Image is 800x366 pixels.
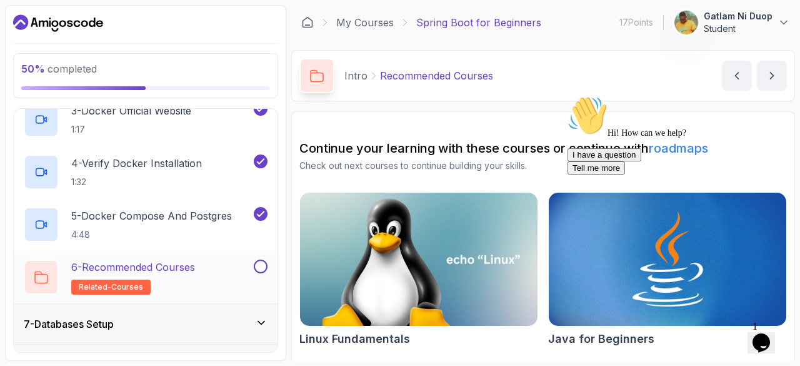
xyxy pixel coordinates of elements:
[71,208,232,223] p: 5 - Docker Compose And Postgres
[300,193,537,326] img: Linux Fundamentals card
[562,91,787,310] iframe: chat widget
[71,156,202,171] p: 4 - Verify Docker Installation
[299,160,787,172] p: Check out next courses to continue building your skills.
[21,63,45,75] span: 50 %
[71,260,195,275] p: 6 - Recommended Courses
[704,23,772,35] p: Student
[299,330,410,348] h2: Linux Fundamentals
[344,68,367,83] p: Intro
[21,63,97,75] span: completed
[674,11,698,34] img: user profile image
[722,61,752,91] button: previous content
[757,61,787,91] button: next content
[336,15,394,30] a: My Courses
[24,207,267,242] button: 5-Docker Compose And Postgres4:48
[704,10,772,23] p: Gatlam Ni Duop
[380,68,493,83] p: Recommended Courses
[747,316,787,353] iframe: chat widget
[71,103,191,118] p: 3 - Docker Official Website
[619,16,653,29] p: 17 Points
[5,5,45,45] img: :wave:
[71,123,191,136] p: 1:17
[71,176,202,188] p: 1:32
[416,15,541,30] p: Spring Boot for Beginners
[24,260,267,295] button: 6-Recommended Coursesrelated-courses
[299,192,538,348] a: Linux Fundamentals cardLinux Fundamentals
[24,317,114,332] h3: 7 - Databases Setup
[674,10,790,35] button: user profile imageGatlam Ni DuopStudent
[548,330,654,348] h2: Java for Beginners
[299,140,787,157] h2: Continue your learning with these courses or continue with
[79,282,143,292] span: related-courses
[5,38,124,47] span: Hi! How can we help?
[24,102,267,137] button: 3-Docker Official Website1:17
[548,192,787,348] a: Java for Beginners cardJava for Beginners
[5,58,79,71] button: I have a question
[71,228,232,241] p: 4:48
[13,13,103,33] a: Dashboard
[301,16,314,29] a: Dashboard
[549,193,786,326] img: Java for Beginners card
[5,71,62,84] button: Tell me more
[14,304,277,344] button: 7-Databases Setup
[24,155,267,190] button: 4-Verify Docker Installation1:32
[5,5,230,84] div: 👋Hi! How can we help?I have a questionTell me more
